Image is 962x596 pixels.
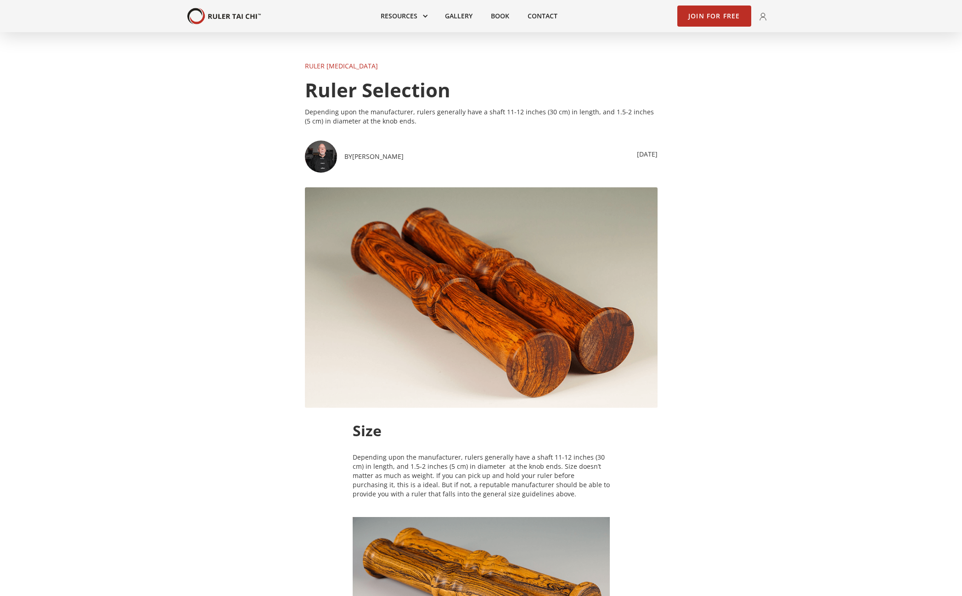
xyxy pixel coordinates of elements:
a: [PERSON_NAME] [352,152,404,161]
p: Depending upon the manufacturer, rulers generally have a shaft 11-12 inches (30 cm) in length, an... [305,107,658,126]
a: Book [482,6,518,26]
h2: Size [353,422,610,439]
p: Ruler [MEDICAL_DATA] [305,62,658,71]
p: ‍ [353,503,610,512]
div: Resources [371,6,436,26]
a: Join for Free [677,6,751,27]
a: Contact [518,6,567,26]
a: home [187,8,261,25]
p: [DATE] [637,150,658,159]
p: Depending upon the manufacturer, rulers generally have a shaft 11-12 inches (30 cm) in length, an... [353,453,610,499]
p: By [344,152,352,161]
h1: Ruler Selection [305,80,658,100]
img: Your Brand Name [187,8,261,25]
p: ‍ [353,439,610,448]
a: Gallery [436,6,482,26]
